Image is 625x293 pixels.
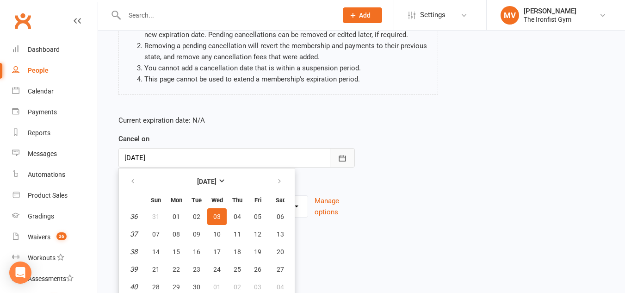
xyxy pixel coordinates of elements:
span: 25 [234,266,241,273]
div: People [28,67,49,74]
small: Wednesday [211,197,223,204]
li: Removing a pending cancellation will revert the membership and payments to their previous state, ... [144,40,431,62]
button: 01 [167,208,186,225]
a: Waivers 36 [12,227,98,248]
span: 07 [152,231,160,238]
span: 05 [254,213,261,220]
a: Reports [12,123,98,143]
span: 04 [234,213,241,220]
em: 39 [130,265,137,274]
span: 15 [173,248,180,256]
span: 31 [152,213,160,220]
a: Assessments [12,268,98,289]
button: 26 [248,261,267,278]
span: 08 [173,231,180,238]
span: 16 [193,248,200,256]
span: 21 [152,266,160,273]
div: Product Sales [28,192,68,199]
span: 03 [213,213,221,220]
small: Thursday [232,197,242,204]
button: 19 [248,243,267,260]
strong: [DATE] [197,178,217,185]
em: 38 [130,248,137,256]
a: Automations [12,164,98,185]
p: Current expiration date: N/A [118,115,355,126]
button: 02 [187,208,206,225]
span: Settings [420,5,446,25]
button: 14 [146,243,166,260]
span: 14 [152,248,160,256]
button: 13 [268,226,292,243]
button: 22 [167,261,186,278]
span: 06 [277,213,284,220]
a: People [12,60,98,81]
div: [PERSON_NAME] [524,7,576,15]
div: Dashboard [28,46,60,53]
span: 02 [193,213,200,220]
small: Monday [171,197,182,204]
span: 02 [234,283,241,291]
button: 18 [228,243,247,260]
small: Friday [254,197,261,204]
div: The Ironfist Gym [524,15,576,24]
a: Gradings [12,206,98,227]
div: Reports [28,129,50,137]
span: Add [359,12,371,19]
span: 26 [254,266,261,273]
span: 29 [173,283,180,291]
a: Messages [12,143,98,164]
button: 21 [146,261,166,278]
button: 03 [207,208,227,225]
button: 24 [207,261,227,278]
li: This page cannot be used to extend a membership's expiration period. [144,74,431,85]
a: Calendar [12,81,98,102]
span: 11 [234,231,241,238]
span: 36 [56,232,67,240]
div: Calendar [28,87,54,95]
span: 10 [213,231,221,238]
button: 12 [248,226,267,243]
button: Manage options [315,195,355,218]
div: Payments [28,108,57,116]
span: 03 [254,283,261,291]
a: Product Sales [12,185,98,206]
label: Cancel on [118,133,149,144]
div: Assessments [28,275,74,282]
div: Messages [28,150,57,157]
small: Sunday [151,197,161,204]
button: 11 [228,226,247,243]
button: 10 [207,226,227,243]
li: You cannot add a cancellation date that is within a suspension period. [144,62,431,74]
div: Waivers [28,233,50,241]
span: 23 [193,266,200,273]
button: 17 [207,243,227,260]
em: 40 [130,283,137,291]
span: 12 [254,231,261,238]
span: 20 [277,248,284,256]
span: 24 [213,266,221,273]
button: 20 [268,243,292,260]
div: Automations [28,171,65,178]
span: 27 [277,266,284,273]
button: 23 [187,261,206,278]
button: 07 [146,226,166,243]
button: 16 [187,243,206,260]
a: Clubworx [11,9,34,32]
div: Gradings [28,212,54,220]
button: 25 [228,261,247,278]
button: 15 [167,243,186,260]
div: MV [501,6,519,25]
span: 17 [213,248,221,256]
span: 30 [193,283,200,291]
span: 18 [234,248,241,256]
button: Add [343,7,382,23]
em: 37 [130,230,137,238]
span: 01 [173,213,180,220]
a: Workouts [12,248,98,268]
div: Open Intercom Messenger [9,262,31,284]
em: 36 [130,212,137,221]
span: 19 [254,248,261,256]
button: 04 [228,208,247,225]
input: Search... [122,9,331,22]
span: 01 [213,283,221,291]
